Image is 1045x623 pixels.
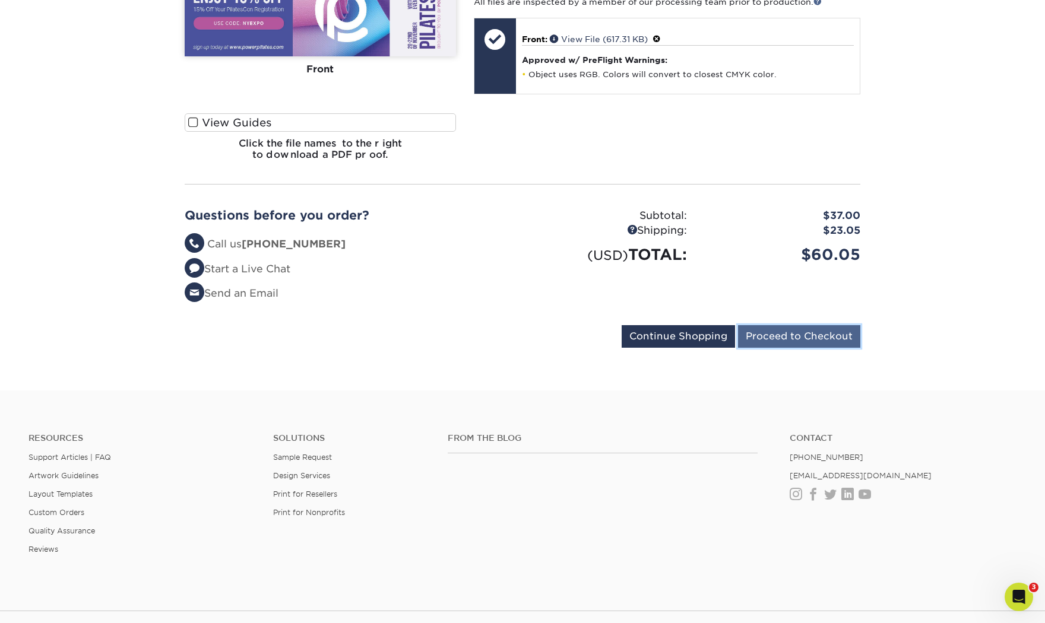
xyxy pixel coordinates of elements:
[185,263,290,275] a: Start a Live Chat
[28,508,84,517] a: Custom Orders
[522,34,547,44] span: Front:
[587,247,628,263] small: (USD)
[273,453,332,462] a: Sample Request
[273,433,430,443] h4: Solutions
[28,490,93,498] a: Layout Templates
[522,223,696,239] div: Shipping:
[522,208,696,224] div: Subtotal:
[790,433,1016,443] a: Contact
[273,490,337,498] a: Print for Resellers
[1005,583,1033,611] iframe: Intercom live chat
[522,69,854,80] li: Object uses RGB. Colors will convert to closest CMYK color.
[242,238,346,250] strong: [PHONE_NUMBER]
[28,433,255,443] h4: Resources
[185,237,514,252] li: Call us
[185,56,456,82] div: Front
[185,208,514,223] h2: Questions before you order?
[522,55,854,65] h4: Approved w/ PreFlight Warnings:
[185,113,456,132] label: View Guides
[696,208,869,224] div: $37.00
[273,508,345,517] a: Print for Nonprofits
[185,287,278,299] a: Send an Email
[28,453,111,462] a: Support Articles | FAQ
[696,243,869,266] div: $60.05
[790,453,863,462] a: [PHONE_NUMBER]
[185,138,456,170] h6: Click the file names to the right to download a PDF proof.
[790,471,932,480] a: [EMAIL_ADDRESS][DOMAIN_NAME]
[550,34,648,44] a: View File (617.31 KB)
[622,325,735,348] input: Continue Shopping
[1029,583,1038,592] span: 3
[28,545,58,554] a: Reviews
[738,325,860,348] input: Proceed to Checkout
[273,471,330,480] a: Design Services
[522,243,696,266] div: TOTAL:
[448,433,758,443] h4: From the Blog
[28,526,95,535] a: Quality Assurance
[696,223,869,239] div: $23.05
[28,471,99,480] a: Artwork Guidelines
